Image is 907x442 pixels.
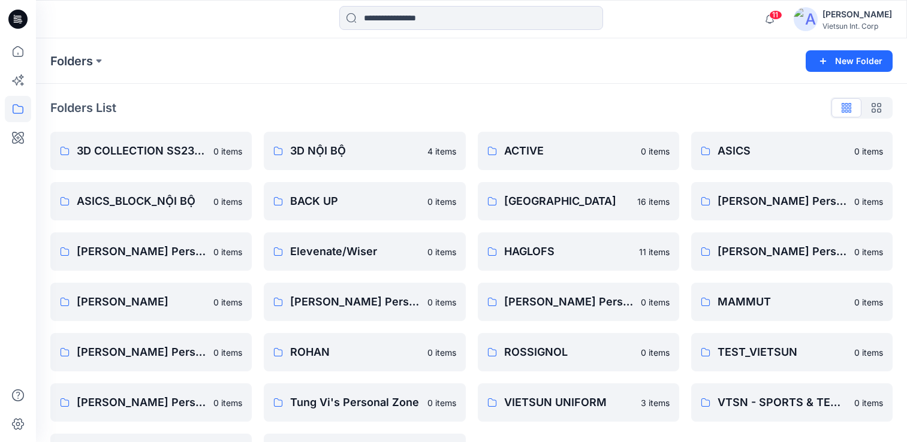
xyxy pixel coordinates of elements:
[50,182,252,220] a: ASICS_BLOCK_NỘI BỘ0 items
[854,296,883,308] p: 0 items
[77,143,206,159] p: 3D COLLECTION SS23-[DEMOGRAPHIC_DATA]
[427,396,456,409] p: 0 items
[77,243,206,260] p: [PERSON_NAME] Personal Zone
[427,246,456,258] p: 0 items
[854,346,883,359] p: 0 items
[77,193,206,210] p: ASICS_BLOCK_NỘI BỘ
[290,293,420,310] p: [PERSON_NAME] Personal Zone
[478,132,679,170] a: ACTIVE0 items
[290,143,420,159] p: 3D NỘI BỘ
[50,232,252,271] a: [PERSON_NAME] Personal Zone0 items
[504,143,634,159] p: ACTIVE
[427,346,456,359] p: 0 items
[769,10,782,20] span: 11
[213,145,242,158] p: 0 items
[478,383,679,422] a: VIETSUN UNIFORM3 items
[213,346,242,359] p: 0 items
[641,296,670,308] p: 0 items
[264,283,465,321] a: [PERSON_NAME] Personal Zone0 items
[504,243,632,260] p: HAGLOFS
[854,195,883,208] p: 0 items
[854,396,883,409] p: 0 items
[691,283,893,321] a: MAMMUT0 items
[213,246,242,258] p: 0 items
[822,22,892,31] div: Vietsun Int. Corp
[427,195,456,208] p: 0 items
[504,394,634,411] p: VIETSUN UNIFORM
[691,182,893,220] a: [PERSON_NAME] Personal Zone0 items
[264,383,465,422] a: Tung Vi's Personal Zone0 items
[718,394,847,411] p: VTSN - SPORTS & TECH COLLECTION
[691,232,893,271] a: [PERSON_NAME] Personal Zone0 items
[478,232,679,271] a: HAGLOFS11 items
[50,333,252,371] a: [PERSON_NAME] Personal Zone0 items
[264,333,465,371] a: ROHAN0 items
[718,193,847,210] p: [PERSON_NAME] Personal Zone
[854,145,883,158] p: 0 items
[718,143,847,159] p: ASICS
[504,344,634,361] p: ROSSIGNOL
[77,394,206,411] p: [PERSON_NAME] Personal Zone
[641,346,670,359] p: 0 items
[691,383,893,422] a: VTSN - SPORTS & TECH COLLECTION0 items
[50,132,252,170] a: 3D COLLECTION SS23-[DEMOGRAPHIC_DATA]0 items
[290,243,420,260] p: Elevenate/Wiser
[691,132,893,170] a: ASICS0 items
[504,293,634,310] p: [PERSON_NAME] Personal Zone
[718,344,847,361] p: TEST_VIETSUN
[639,246,670,258] p: 11 items
[213,195,242,208] p: 0 items
[290,193,420,210] p: BACK UP
[822,7,892,22] div: [PERSON_NAME]
[637,195,670,208] p: 16 items
[691,333,893,371] a: TEST_VIETSUN0 items
[806,50,893,72] button: New Folder
[290,344,420,361] p: ROHAN
[854,246,883,258] p: 0 items
[50,53,93,69] a: Folders
[50,99,116,117] p: Folders List
[213,296,242,308] p: 0 items
[478,333,679,371] a: ROSSIGNOL0 items
[77,344,206,361] p: [PERSON_NAME] Personal Zone
[641,145,670,158] p: 0 items
[290,394,420,411] p: Tung Vi's Personal Zone
[427,296,456,308] p: 0 items
[77,293,206,310] p: [PERSON_NAME]
[50,283,252,321] a: [PERSON_NAME]0 items
[264,132,465,170] a: 3D NỘI BỘ4 items
[504,193,630,210] p: [GEOGRAPHIC_DATA]
[718,293,847,310] p: MAMMUT
[213,396,242,409] p: 0 items
[718,243,847,260] p: [PERSON_NAME] Personal Zone
[794,7,818,31] img: avatar
[478,283,679,321] a: [PERSON_NAME] Personal Zone0 items
[50,383,252,422] a: [PERSON_NAME] Personal Zone0 items
[641,396,670,409] p: 3 items
[264,182,465,220] a: BACK UP0 items
[264,232,465,271] a: Elevenate/Wiser0 items
[427,145,456,158] p: 4 items
[478,182,679,220] a: [GEOGRAPHIC_DATA]16 items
